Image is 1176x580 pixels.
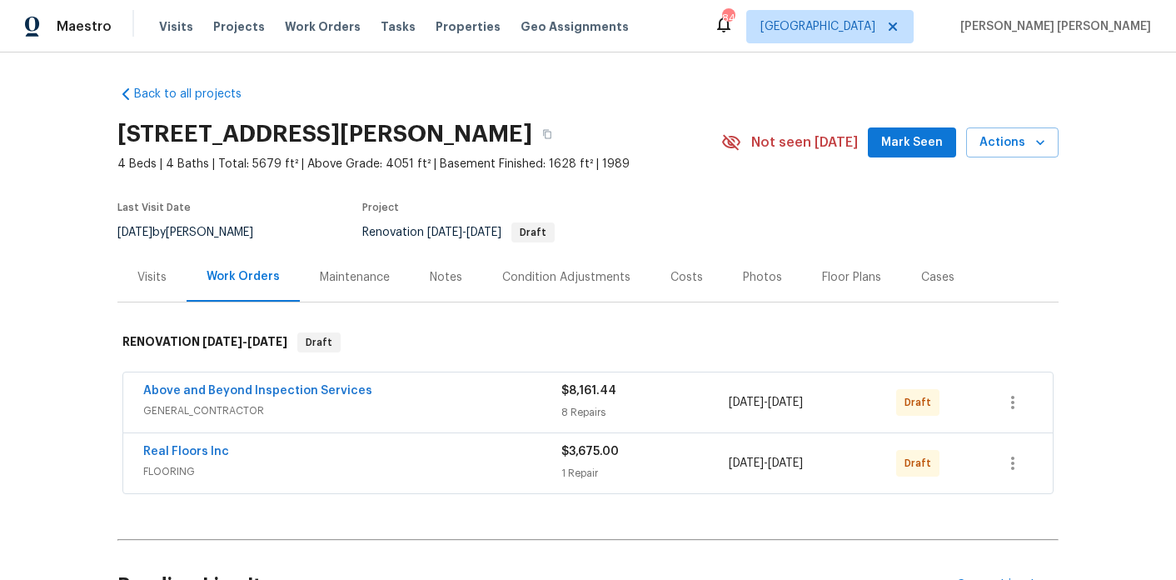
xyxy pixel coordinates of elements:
span: FLOORING [143,463,561,480]
span: Last Visit Date [117,202,191,212]
div: 8 Repairs [561,404,729,421]
button: Copy Address [532,119,562,149]
div: Condition Adjustments [502,269,630,286]
span: [DATE] [427,227,462,238]
span: 4 Beds | 4 Baths | Total: 5679 ft² | Above Grade: 4051 ft² | Basement Finished: 1628 ft² | 1989 [117,156,721,172]
button: Actions [966,127,1059,158]
span: Not seen [DATE] [751,134,858,151]
span: [DATE] [202,336,242,347]
span: Actions [979,132,1045,153]
span: Properties [436,18,501,35]
span: Project [362,202,399,212]
div: Floor Plans [822,269,881,286]
span: $3,675.00 [561,446,619,457]
span: Maestro [57,18,112,35]
span: [DATE] [729,457,764,469]
div: Notes [430,269,462,286]
span: Draft [299,334,339,351]
span: - [729,394,803,411]
div: Photos [743,269,782,286]
button: Mark Seen [868,127,956,158]
h2: [STREET_ADDRESS][PERSON_NAME] [117,126,532,142]
span: [DATE] [768,457,803,469]
span: - [202,336,287,347]
span: $8,161.44 [561,385,616,397]
span: Draft [904,394,938,411]
span: Tasks [381,21,416,32]
span: Visits [159,18,193,35]
span: Geo Assignments [521,18,629,35]
span: - [729,455,803,472]
span: [DATE] [117,227,152,238]
span: [DATE] [466,227,501,238]
div: Visits [137,269,167,286]
span: Draft [904,455,938,472]
span: [DATE] [729,397,764,408]
span: GENERAL_CONTRACTOR [143,402,561,419]
div: 1 Repair [561,465,729,482]
div: Work Orders [207,268,280,285]
div: Costs [670,269,703,286]
div: 84 [722,10,734,27]
span: [DATE] [768,397,803,408]
span: Mark Seen [881,132,943,153]
a: Above and Beyond Inspection Services [143,385,372,397]
span: Draft [513,227,553,237]
span: Projects [213,18,265,35]
span: Work Orders [285,18,361,35]
a: Back to all projects [117,86,277,102]
span: [PERSON_NAME] [PERSON_NAME] [954,18,1151,35]
div: Maintenance [320,269,390,286]
a: Real Floors Inc [143,446,229,457]
span: [DATE] [247,336,287,347]
span: - [427,227,501,238]
div: by [PERSON_NAME] [117,222,273,242]
h6: RENOVATION [122,332,287,352]
span: [GEOGRAPHIC_DATA] [760,18,875,35]
div: RENOVATION [DATE]-[DATE]Draft [117,316,1059,369]
div: Cases [921,269,954,286]
span: Renovation [362,227,555,238]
